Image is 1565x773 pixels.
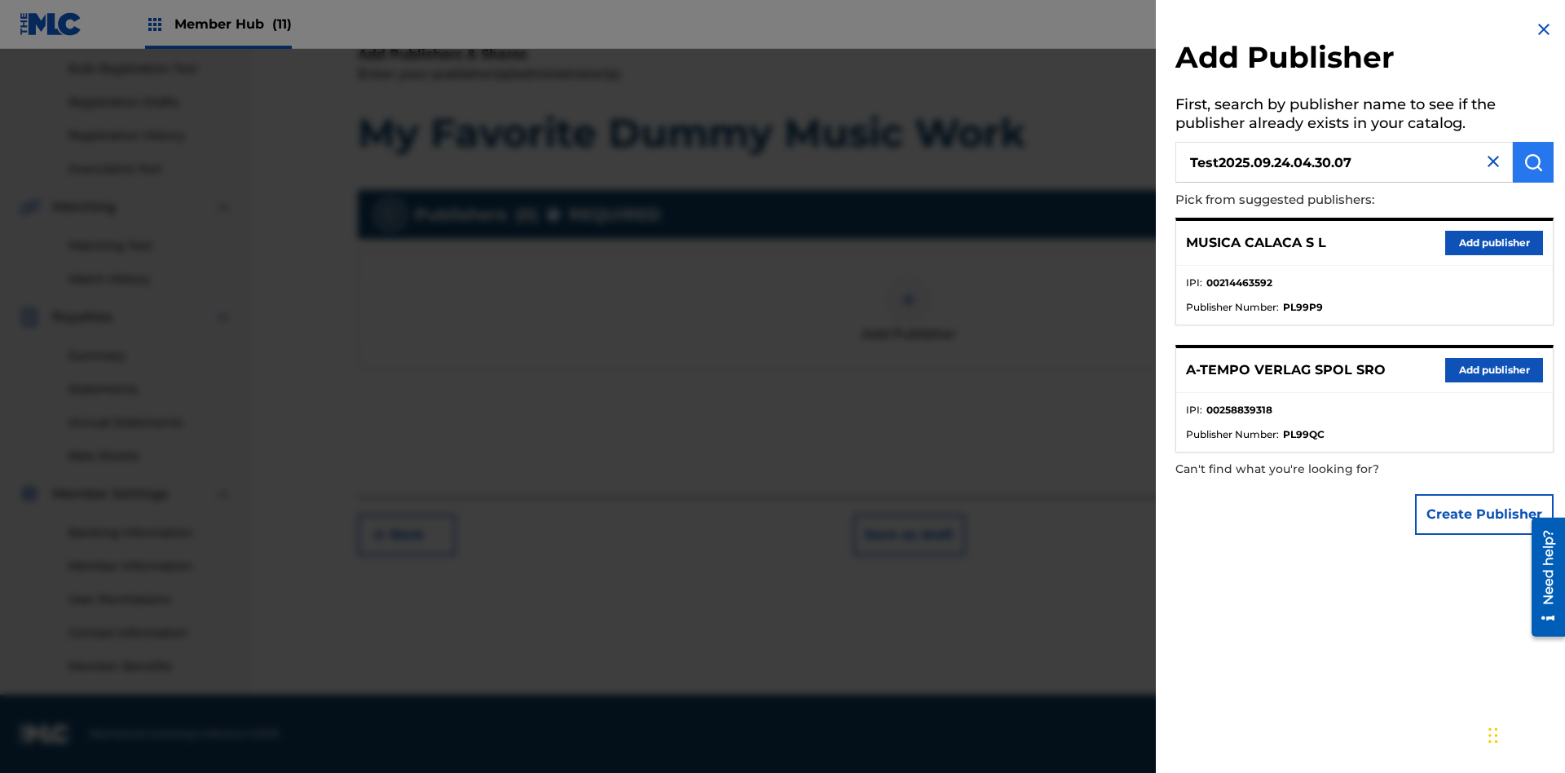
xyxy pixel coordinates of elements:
img: close [1483,152,1503,171]
h5: First, search by publisher name to see if the publisher already exists in your catalog. [1175,91,1554,142]
strong: 00258839318 [1206,403,1272,417]
img: Search Works [1523,152,1543,172]
p: A-TEMPO VERLAG SPOL SRO [1186,360,1386,380]
strong: 00214463592 [1206,276,1272,290]
span: Publisher Number : [1186,300,1279,315]
img: Top Rightsholders [145,15,165,34]
p: Can't find what you're looking for? [1175,453,1461,486]
p: MUSICA CALACA S L [1186,233,1326,253]
p: Pick from suggested publishers: [1175,183,1461,218]
input: Search publisher's name [1175,142,1513,183]
button: Create Publisher [1415,494,1554,535]
span: IPI : [1186,403,1202,417]
div: Drag [1488,711,1498,760]
strong: PL99P9 [1283,300,1323,315]
iframe: Chat Widget [1483,695,1565,773]
strong: PL99QC [1283,427,1325,442]
button: Add publisher [1445,231,1543,255]
h2: Add Publisher [1175,39,1554,81]
span: Member Hub [174,15,292,33]
iframe: Resource Center [1519,511,1565,645]
span: IPI : [1186,276,1202,290]
span: (11) [272,16,292,32]
img: MLC Logo [20,12,82,36]
span: Publisher Number : [1186,427,1279,442]
button: Add publisher [1445,358,1543,382]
